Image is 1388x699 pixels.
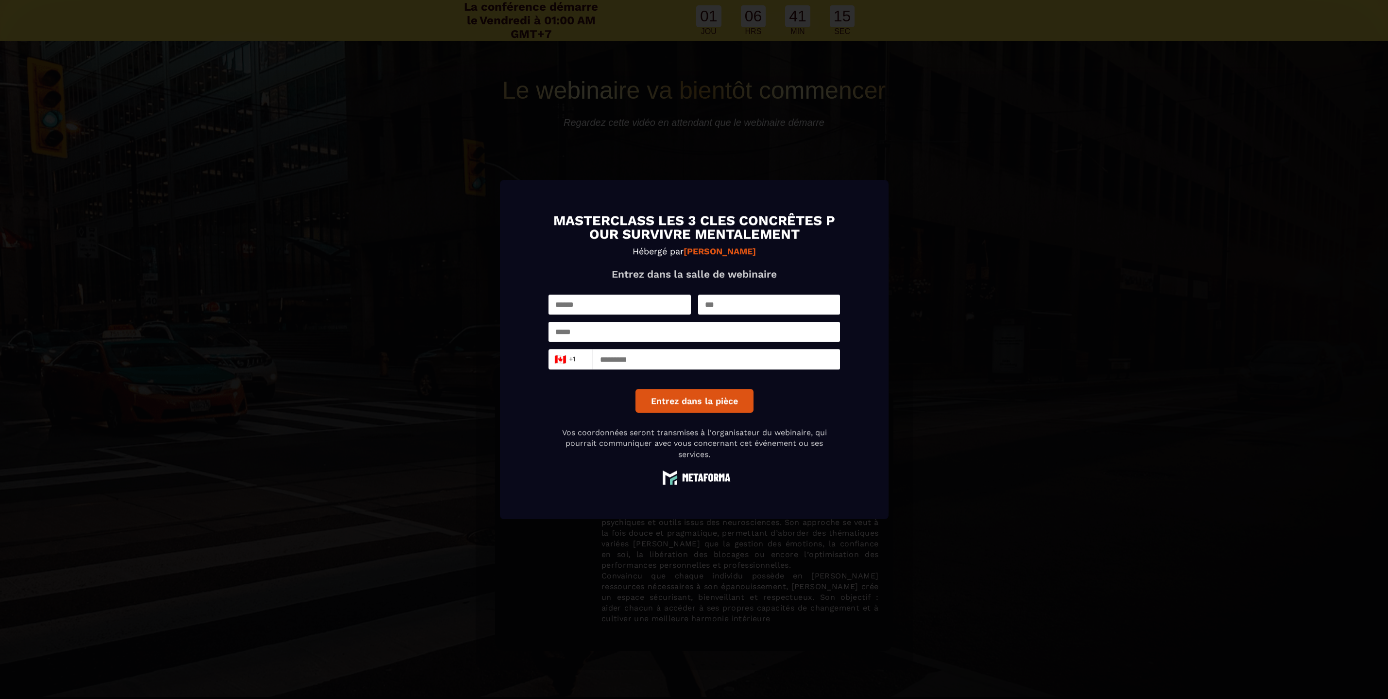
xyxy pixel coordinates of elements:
p: Entrez dans la salle de webinaire [548,268,840,280]
img: logo [658,470,731,485]
input: Search for option [577,352,584,367]
button: Entrez dans la pièce [635,389,753,413]
span: +1 [554,352,575,366]
div: Search for option [548,349,593,369]
span: 🇨🇦 [554,352,566,366]
strong: [PERSON_NAME] [684,246,756,256]
h1: MASTERCLASS LES 3 CLES CONCRÊTES POUR SURVIVRE MENTALEMENT [548,214,840,241]
p: Hébergé par [548,246,840,256]
p: Vos coordonnées seront transmises à l'organisateur du webinaire, qui pourrait communiquer avec vo... [548,427,840,460]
